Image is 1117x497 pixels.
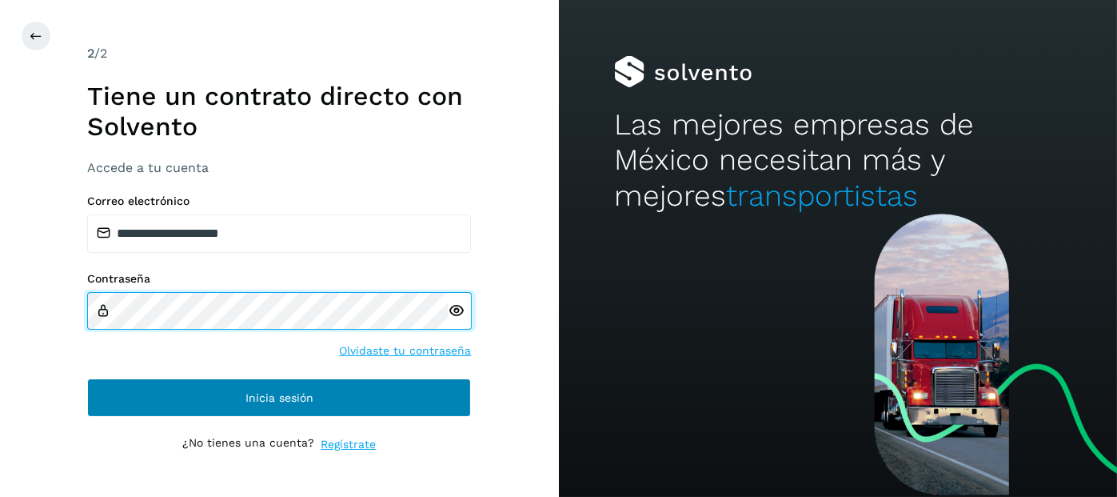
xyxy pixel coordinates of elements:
[321,436,376,453] a: Regístrate
[87,81,471,142] h1: Tiene un contrato directo con Solvento
[245,392,313,403] span: Inicia sesión
[339,343,471,359] a: Olvidaste tu contraseña
[726,178,918,213] span: transportistas
[87,160,471,175] h3: Accede a tu cuenta
[87,44,471,63] div: /2
[87,272,471,286] label: Contraseña
[614,107,1061,214] h2: Las mejores empresas de México necesitan más y mejores
[87,194,471,208] label: Correo electrónico
[87,379,471,417] button: Inicia sesión
[87,46,94,61] span: 2
[182,436,314,453] p: ¿No tienes una cuenta?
